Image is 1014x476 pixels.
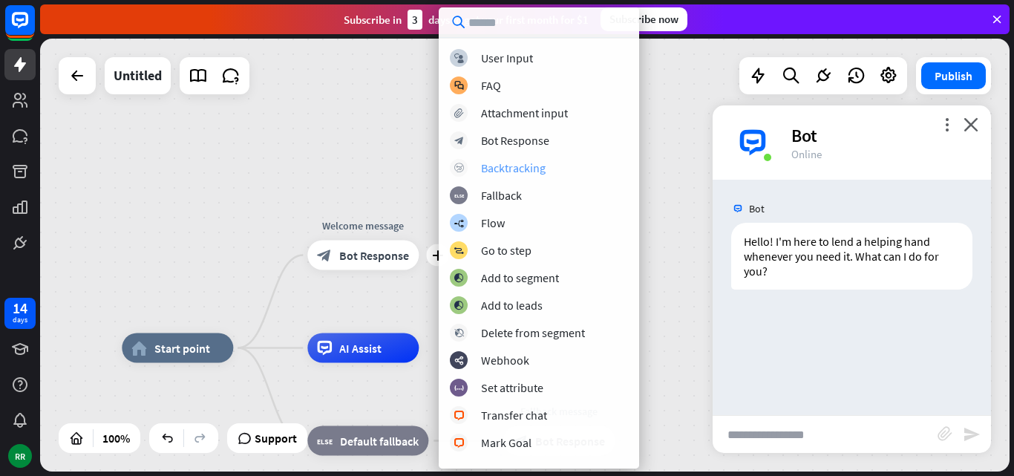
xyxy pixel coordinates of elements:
div: Set attribute [481,380,543,395]
div: FAQ [481,78,501,93]
i: builder_tree [454,218,464,228]
i: more_vert [940,117,954,131]
div: Hello! I'm here to lend a helping hand whenever you need it. What can I do for you? [731,223,972,290]
div: Attachment input [481,105,568,120]
a: 14 days [4,298,36,329]
i: block_livechat [454,411,465,420]
i: block_bot_response [454,136,464,146]
i: block_set_attribute [454,383,464,393]
span: Bot [749,202,765,215]
i: close [964,117,978,131]
span: AI Assist [339,341,382,356]
i: block_faq [454,81,464,91]
div: Transfer chat [481,408,547,423]
div: RR [8,444,32,468]
div: Flow [481,215,505,230]
span: Start point [154,341,210,356]
i: block_add_to_segment [454,301,464,310]
i: block_attachment [454,108,464,118]
button: Open LiveChat chat widget [12,6,56,50]
div: Fallback [481,188,522,203]
i: block_goto [454,246,464,255]
div: Subscribe in days to get your first month for $1 [344,10,589,30]
div: User Input [481,50,533,65]
div: Online [791,147,973,161]
div: Bot Response [481,133,549,148]
div: Delete from segment [481,325,585,340]
i: block_bot_response [317,248,332,263]
div: Welcome message [296,218,430,233]
i: block_attachment [938,426,952,441]
div: 14 [13,301,27,315]
div: 3 [408,10,422,30]
button: Publish [921,62,986,89]
i: plus [432,250,443,261]
div: 100% [98,426,134,450]
i: block_delete_from_segment [454,328,464,338]
i: home_2 [131,341,147,356]
div: Bot [791,124,973,147]
div: Go to step [481,243,531,258]
i: block_livechat [454,438,465,448]
i: block_backtracking [454,163,464,173]
span: Support [255,426,297,450]
div: Add to leads [481,298,543,313]
i: block_add_to_segment [454,273,464,283]
div: Subscribe now [601,7,687,31]
span: Bot Response [339,248,409,263]
div: days [13,315,27,325]
i: block_fallback [317,434,333,449]
i: block_user_input [454,53,464,63]
i: webhooks [454,356,464,365]
i: block_fallback [454,191,464,200]
div: Backtracking [481,160,546,175]
div: Add to segment [481,270,559,285]
div: Untitled [114,57,162,94]
i: send [963,426,981,443]
span: Default fallback [340,434,419,449]
div: Webhook [481,353,529,368]
div: Mark Goal [481,435,531,450]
